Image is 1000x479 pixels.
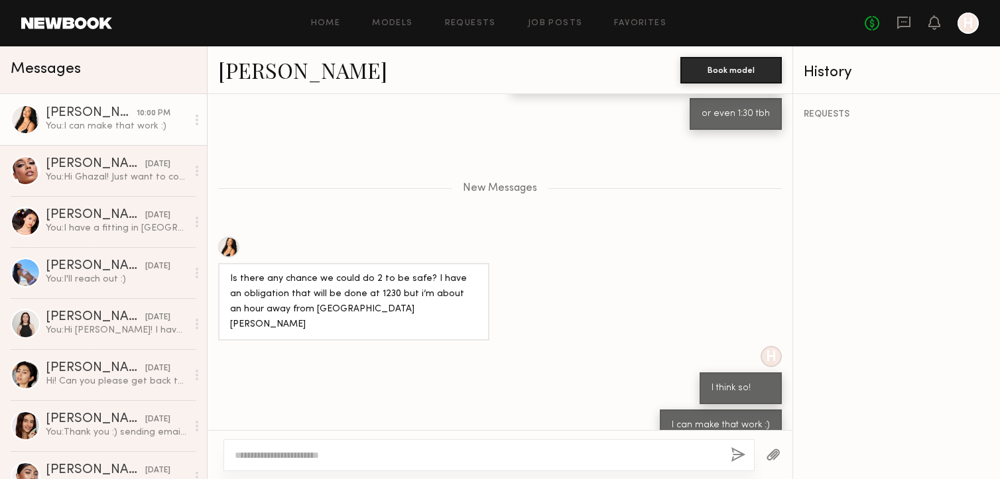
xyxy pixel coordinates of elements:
div: [PERSON_NAME] [46,158,145,171]
div: [PERSON_NAME] [46,413,145,426]
div: [DATE] [145,362,170,375]
button: Book model [680,57,782,83]
div: [PERSON_NAME] [46,209,145,222]
div: 10:00 PM [137,107,170,120]
span: Messages [11,62,81,77]
a: Favorites [614,19,666,28]
div: I can make that work :) [672,418,770,433]
div: I think so! [712,381,770,396]
div: [DATE] [145,464,170,477]
div: [DATE] [145,260,170,273]
div: [PERSON_NAME] [46,107,137,120]
div: REQUESTS [804,110,989,119]
div: You: Hi Ghazal! Just want to confirm you got my email? [46,171,187,184]
div: [PERSON_NAME] [46,311,145,324]
a: Home [311,19,341,28]
div: Is there any chance we could do 2 to be safe? I have an obligation that will be done at 1230 but ... [230,272,477,333]
div: [PERSON_NAME] [46,260,145,273]
div: You: Hi [PERSON_NAME]! I have a fitting in [GEOGRAPHIC_DATA][PERSON_NAME] [DATE] that I need a mo... [46,324,187,337]
a: [PERSON_NAME] [218,56,387,84]
div: You: I'll reach out :) [46,273,187,286]
a: Models [372,19,412,28]
a: Book model [680,64,782,75]
div: Hi! Can you please get back to my email when you have the chance please and thank you 🙏🏻 [46,375,187,388]
div: [DATE] [145,413,170,426]
div: You: I have a fitting in [GEOGRAPHIC_DATA][PERSON_NAME] [DATE] ([DATE]) that I need a model for, ... [46,222,187,235]
div: [DATE] [145,158,170,171]
div: [PERSON_NAME] [46,464,145,477]
a: H [958,13,979,34]
a: Requests [445,19,496,28]
div: or even 1:30 tbh [702,107,770,122]
div: [DATE] [145,311,170,324]
div: History [804,65,989,80]
div: [PERSON_NAME] [46,362,145,375]
a: Job Posts [528,19,583,28]
div: You: Thank you :) sending email shortly! [46,426,187,439]
span: New Messages [463,183,537,194]
div: [DATE] [145,209,170,222]
div: You: I can make that work :) [46,120,187,133]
